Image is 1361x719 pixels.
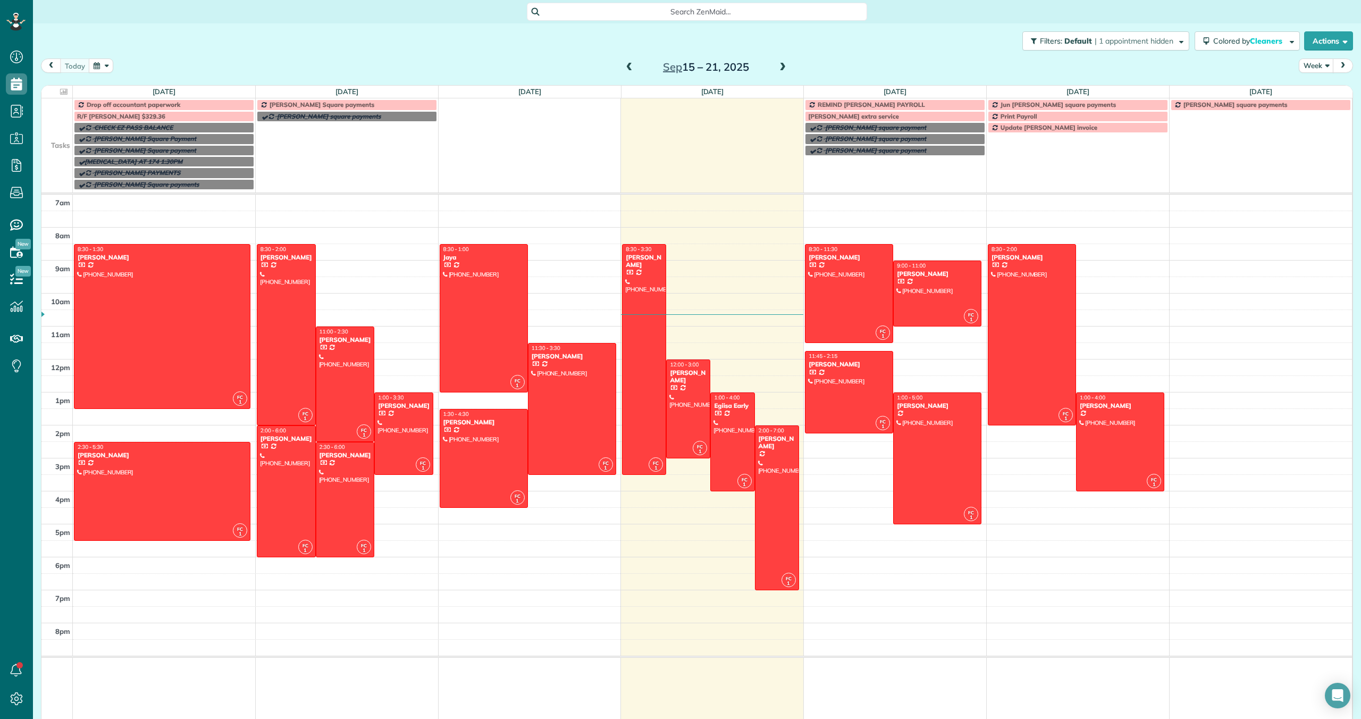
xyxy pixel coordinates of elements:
[697,444,703,449] span: FC
[964,513,978,523] small: 1
[261,427,286,434] span: 2:00 - 6:00
[701,87,724,96] a: [DATE]
[60,58,90,73] button: today
[511,496,524,506] small: 1
[94,146,196,154] span: [PERSON_NAME] Square payment
[1333,58,1353,73] button: next
[55,429,70,438] span: 2pm
[599,463,612,473] small: 1
[1001,112,1037,120] span: Print Payroll
[260,254,313,261] div: [PERSON_NAME]
[626,246,651,253] span: 8:30 - 3:30
[270,101,375,108] span: [PERSON_NAME] Square payments
[277,112,381,120] span: [PERSON_NAME] square payments
[303,411,308,416] span: FC
[896,402,978,409] div: [PERSON_NAME]
[233,397,247,407] small: 1
[153,87,175,96] a: [DATE]
[1001,101,1116,108] span: Jun [PERSON_NAME] square payments
[1213,36,1286,46] span: Colored by
[55,231,70,240] span: 8am
[1183,101,1288,108] span: [PERSON_NAME] square payments
[94,169,181,177] span: [PERSON_NAME] PAYMENTS
[55,396,70,405] span: 1pm
[85,157,182,165] span: [MEDICAL_DATA] AT 174 1:30PM
[1195,31,1300,51] button: Colored byCleaners
[443,419,525,426] div: [PERSON_NAME]
[532,345,560,352] span: 11:30 - 3:30
[443,411,469,417] span: 1:30 - 4:30
[786,575,792,581] span: FC
[51,363,70,372] span: 12pm
[55,495,70,504] span: 4pm
[649,463,662,473] small: 1
[693,447,707,457] small: 1
[1325,683,1350,708] div: Open Intercom Messenger
[1249,87,1272,96] a: [DATE]
[758,435,796,450] div: [PERSON_NAME]
[515,378,520,383] span: FC
[670,361,699,368] span: 12:00 - 3:00
[896,270,978,278] div: [PERSON_NAME]
[1147,480,1161,490] small: 1
[41,58,61,73] button: prev
[1017,31,1189,51] a: Filters: Default | 1 appointment hidden
[714,394,740,401] span: 1:00 - 4:00
[653,460,659,466] span: FC
[1080,394,1105,401] span: 1:00 - 4:00
[880,419,886,424] span: FC
[1095,36,1173,46] span: | 1 appointment hidden
[738,480,751,490] small: 1
[94,135,196,143] span: [PERSON_NAME] Square Payment
[1151,476,1157,482] span: FC
[443,246,469,253] span: 8:30 - 1:00
[335,87,358,96] a: [DATE]
[237,526,243,532] span: FC
[531,353,613,360] div: [PERSON_NAME]
[78,444,103,450] span: 2:30 - 5:30
[809,246,837,253] span: 8:30 - 11:30
[742,476,747,482] span: FC
[319,336,372,344] div: [PERSON_NAME]
[808,361,890,368] div: [PERSON_NAME]
[825,135,926,143] span: [PERSON_NAME] square payment
[1001,123,1097,131] span: Update [PERSON_NAME] invoice
[15,239,31,249] span: New
[1040,36,1062,46] span: Filters:
[991,254,1073,261] div: [PERSON_NAME]
[15,266,31,277] span: New
[261,246,286,253] span: 8:30 - 2:00
[1250,36,1284,46] span: Cleaners
[968,312,974,317] span: FC
[603,460,609,466] span: FC
[377,402,430,409] div: [PERSON_NAME]
[77,112,165,120] span: R/F [PERSON_NAME] $329.36
[968,509,974,515] span: FC
[77,254,247,261] div: [PERSON_NAME]
[55,528,70,537] span: 5pm
[51,330,70,339] span: 11am
[640,61,772,73] h2: 15 – 21, 2025
[713,402,751,409] div: Egiisa Early
[87,101,181,108] span: Drop off accountant paperwork
[876,422,889,432] small: 1
[897,262,926,269] span: 9:00 - 11:00
[884,87,906,96] a: [DATE]
[233,529,247,539] small: 1
[518,87,541,96] a: [DATE]
[361,542,367,548] span: FC
[992,246,1017,253] span: 8:30 - 2:00
[94,123,173,131] span: CHECK EZ PASS BALANCE
[1022,31,1189,51] button: Filters: Default | 1 appointment hidden
[782,579,795,589] small: 1
[55,462,70,471] span: 3pm
[876,331,889,341] small: 1
[420,460,426,466] span: FC
[809,353,837,359] span: 11:45 - 2:15
[320,444,345,450] span: 2:30 - 6:00
[299,414,312,424] small: 1
[818,101,925,108] span: REMIND [PERSON_NAME] PAYROLL
[825,146,926,154] span: [PERSON_NAME] square payment
[1066,87,1089,96] a: [DATE]
[361,427,367,433] span: FC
